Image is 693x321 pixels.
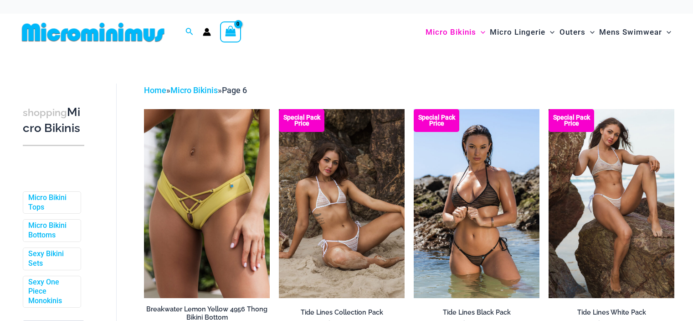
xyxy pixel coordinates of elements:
span: Menu Toggle [662,21,671,44]
span: Menu Toggle [545,21,554,44]
span: Mens Swimwear [599,21,662,44]
a: Micro Bikini Bottoms [28,221,74,240]
a: Breakwater Lemon Yellow 4956 Short 02Breakwater Lemon Yellow 4956 Short 01Breakwater Lemon Yellow... [144,109,270,298]
img: Tide Lines Black 350 Halter Top 470 Thong 04 [414,109,539,298]
span: » » [144,85,247,95]
span: Outers [560,21,585,44]
span: Micro Bikinis [426,21,476,44]
a: Account icon link [203,28,211,36]
a: Tide Lines Black 350 Halter Top 470 Thong 04 Tide Lines Black 350 Halter Top 470 Thong 03Tide Lin... [414,109,539,298]
a: Sexy Bikini Sets [28,249,74,268]
img: Tide Lines White 350 Halter Top 470 Thong 05 [549,109,674,298]
img: MM SHOP LOGO FLAT [18,22,168,42]
span: Page 6 [222,85,247,95]
span: Menu Toggle [476,21,485,44]
h2: Tide Lines Collection Pack [279,308,405,317]
a: Tide Lines White 308 Tri Top 470 Thong 07 Tide Lines Black 308 Tri Top 480 Micro 01Tide Lines Bla... [279,109,405,298]
span: shopping [23,107,67,118]
b: Special Pack Price [549,115,594,126]
a: Micro BikinisMenu ToggleMenu Toggle [423,18,488,46]
nav: Site Navigation [422,17,675,47]
a: Tide Lines Collection Pack [279,308,405,320]
b: Special Pack Price [414,115,459,126]
a: Search icon link [185,26,194,38]
a: Micro Bikini Tops [28,193,74,212]
a: Micro LingerieMenu ToggleMenu Toggle [488,18,557,46]
img: Breakwater Lemon Yellow 4956 Short 02 [144,109,270,298]
span: Micro Lingerie [490,21,545,44]
b: Special Pack Price [279,115,324,126]
a: Home [144,85,166,95]
h2: Tide Lines Black Pack [414,308,539,317]
h2: Tide Lines White Pack [549,308,674,317]
img: Tide Lines White 308 Tri Top 470 Thong 07 [279,109,405,298]
a: Sexy One Piece Monokinis [28,278,74,306]
span: Menu Toggle [585,21,595,44]
a: Mens SwimwearMenu ToggleMenu Toggle [597,18,673,46]
a: OutersMenu ToggleMenu Toggle [557,18,597,46]
a: Tide Lines Black Pack [414,308,539,320]
a: Micro Bikinis [170,85,218,95]
a: Tide Lines White 350 Halter Top 470 Thong 05 Tide Lines White 350 Halter Top 470 Thong 03Tide Lin... [549,109,674,298]
a: Tide Lines White Pack [549,308,674,320]
a: View Shopping Cart, empty [220,21,241,42]
h3: Micro Bikinis [23,105,84,136]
